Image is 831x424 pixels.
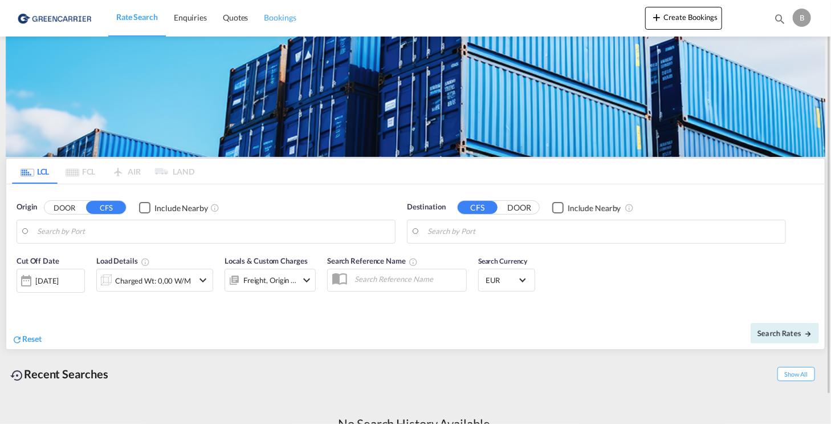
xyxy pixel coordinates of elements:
div: [DATE] [35,276,59,286]
img: GreenCarrierFCL_LCL.png [6,37,825,157]
md-pagination-wrapper: Use the left and right arrow keys to navigate between tabs [12,159,194,184]
button: CFS [458,201,498,214]
button: CFS [86,201,126,214]
div: B [793,9,811,27]
div: Freight Origin Destinationicon-chevron-down [225,269,316,292]
div: Include Nearby [154,203,208,214]
span: Bookings [264,13,296,22]
div: [DATE] [17,269,85,293]
span: Load Details [96,256,150,265]
div: Recent Searches [6,361,113,387]
md-icon: icon-plus 400-fg [650,10,663,24]
span: Search Reference Name [327,256,418,265]
md-icon: Your search will be saved by the below given name [409,257,418,266]
button: icon-plus 400-fgCreate Bookings [645,7,722,30]
input: Search by Port [427,223,780,240]
span: Locals & Custom Charges [225,256,308,265]
div: Charged Wt: 0,00 W/M [115,273,191,289]
img: 1378a7308afe11ef83610d9e779c6b34.png [17,5,94,31]
div: Charged Wt: 0,00 W/Micon-chevron-down [96,269,213,292]
md-icon: icon-chevron-down [196,273,210,287]
md-icon: Unchecked: Ignores neighbouring ports when fetching rates.Checked : Includes neighbouring ports w... [625,203,634,212]
md-icon: icon-chevron-down [300,273,313,287]
div: icon-refreshReset [12,333,42,346]
span: Search Rates [757,329,812,338]
md-icon: icon-arrow-right [804,330,812,338]
md-icon: Chargeable Weight [141,257,150,266]
span: Enquiries [174,13,207,22]
md-checkbox: Checkbox No Ink [552,201,621,213]
md-select: Select Currency: € EUREuro [484,272,529,288]
input: Search by Port [37,223,389,240]
span: Quotes [223,13,248,22]
md-tab-item: LCL [12,159,58,184]
button: DOOR [44,201,84,214]
div: Include Nearby [568,203,621,214]
md-icon: icon-backup-restore [10,369,24,382]
div: icon-magnify [773,13,786,30]
button: Search Ratesicon-arrow-right [751,323,819,344]
md-checkbox: Checkbox No Ink [139,201,208,213]
md-icon: icon-magnify [773,13,786,25]
button: DOOR [499,201,539,214]
md-icon: Unchecked: Ignores neighbouring ports when fetching rates.Checked : Includes neighbouring ports w... [210,203,219,212]
span: Origin [17,201,37,213]
span: EUR [486,275,518,285]
div: Origin DOOR CFS Checkbox No InkUnchecked: Ignores neighbouring ports when fetching rates.Checked ... [6,184,825,349]
span: Show All [777,367,815,381]
md-datepicker: Select [17,291,25,306]
span: Cut Off Date [17,256,59,265]
span: Search Currency [478,257,528,265]
md-icon: icon-refresh [12,334,22,345]
span: Rate Search [116,12,158,22]
span: Destination [407,201,446,213]
span: Reset [22,334,42,344]
div: Freight Origin Destination [243,272,297,288]
input: Search Reference Name [349,270,466,288]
